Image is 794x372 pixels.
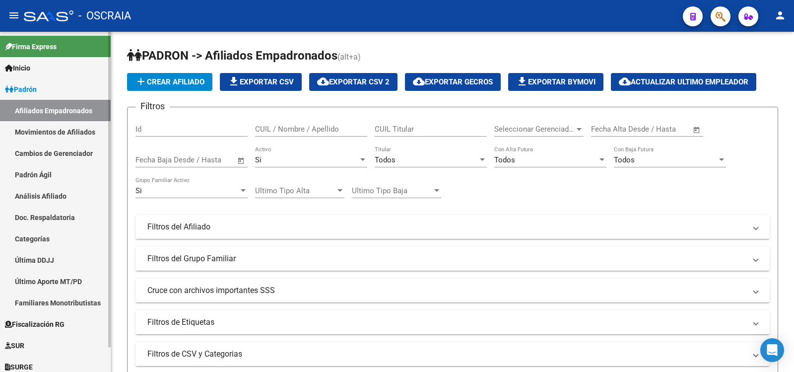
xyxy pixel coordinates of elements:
span: Todos [614,155,635,164]
span: Seleccionar Gerenciador [494,125,575,134]
span: Ultimo Tipo Alta [255,186,335,195]
mat-panel-title: Cruce con archivos importantes SSS [147,285,746,296]
mat-icon: cloud_download [317,75,329,87]
span: Firma Express [5,41,57,52]
mat-expansion-panel-header: Cruce con archivos importantes SSS [135,279,770,302]
button: Exportar GECROS [405,73,501,91]
input: Fecha fin [640,125,688,134]
button: Open calendar [691,124,703,136]
button: Exportar Bymovi [508,73,603,91]
span: Ultimo Tipo Baja [352,186,432,195]
span: Fiscalización RG [5,319,65,330]
span: Padrón [5,84,37,95]
button: Exportar CSV 2 [309,73,397,91]
mat-icon: file_download [228,75,240,87]
mat-icon: person [774,9,786,21]
span: Si [255,155,262,164]
mat-panel-title: Filtros del Afiliado [147,222,746,232]
mat-expansion-panel-header: Filtros del Afiliado [135,215,770,239]
mat-icon: add [135,75,147,87]
span: Exportar GECROS [413,77,493,86]
button: Exportar CSV [220,73,302,91]
input: Fecha inicio [135,155,176,164]
span: Todos [375,155,396,164]
span: - OSCRAIA [78,5,131,27]
span: Inicio [5,63,30,74]
span: (alt+a) [337,52,361,62]
mat-panel-title: Filtros de Etiquetas [147,317,746,328]
mat-icon: cloud_download [619,75,631,87]
mat-expansion-panel-header: Filtros de CSV y Categorias [135,342,770,366]
span: Si [135,186,142,195]
button: Actualizar ultimo Empleador [611,73,756,91]
span: PADRON -> Afiliados Empadronados [127,49,337,63]
mat-expansion-panel-header: Filtros del Grupo Familiar [135,247,770,271]
mat-icon: menu [8,9,20,21]
span: Exportar Bymovi [516,77,595,86]
button: Open calendar [236,155,247,166]
mat-icon: file_download [516,75,528,87]
span: Exportar CSV [228,77,294,86]
button: Crear Afiliado [127,73,212,91]
span: SUR [5,340,24,351]
input: Fecha fin [185,155,233,164]
mat-panel-title: Filtros de CSV y Categorias [147,349,746,360]
mat-icon: cloud_download [413,75,425,87]
mat-panel-title: Filtros del Grupo Familiar [147,253,746,264]
span: Actualizar ultimo Empleador [619,77,748,86]
input: Fecha inicio [591,125,631,134]
div: Open Intercom Messenger [760,338,784,362]
mat-expansion-panel-header: Filtros de Etiquetas [135,310,770,334]
span: Crear Afiliado [135,77,204,86]
h3: Filtros [135,99,170,113]
span: Todos [494,155,515,164]
span: Exportar CSV 2 [317,77,390,86]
